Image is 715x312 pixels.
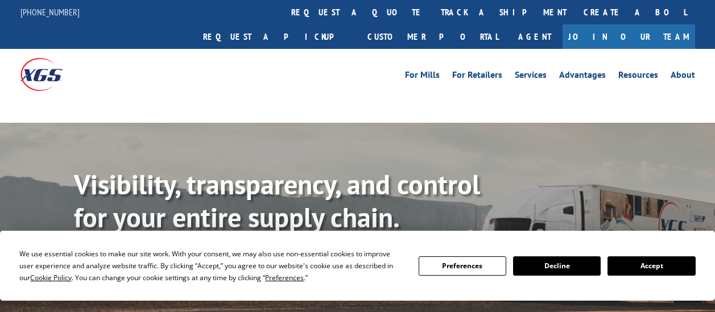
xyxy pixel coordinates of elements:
span: Preferences [265,273,304,282]
a: Customer Portal [359,24,507,49]
a: [PHONE_NUMBER] [20,6,80,18]
a: Agent [507,24,563,49]
button: Decline [513,256,601,276]
button: Accept [607,256,695,276]
a: Services [515,70,547,83]
button: Preferences [419,256,506,276]
div: We use essential cookies to make our site work. With your consent, we may also use non-essential ... [19,248,404,284]
a: Join Our Team [563,24,695,49]
span: Cookie Policy [30,273,72,282]
a: About [671,70,695,83]
a: Resources [618,70,658,83]
a: For Retailers [452,70,502,83]
a: Advantages [559,70,606,83]
b: Visibility, transparency, and control for your entire supply chain. [74,167,480,235]
a: For Mills [405,70,440,83]
a: Request a pickup [195,24,359,49]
